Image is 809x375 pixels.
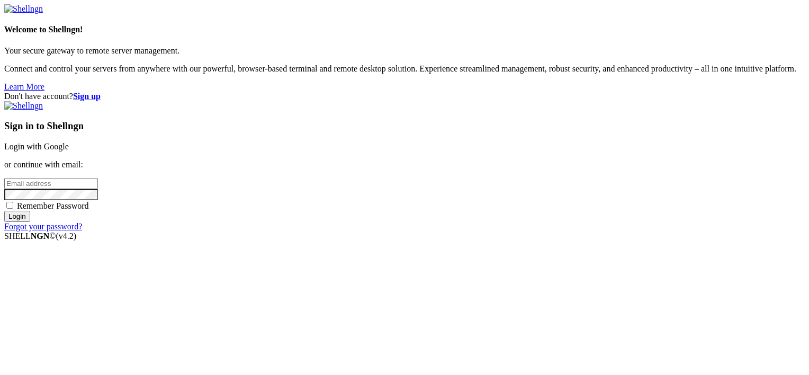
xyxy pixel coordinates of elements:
[6,202,13,209] input: Remember Password
[4,25,805,34] h4: Welcome to Shellngn!
[4,101,43,111] img: Shellngn
[4,178,98,189] input: Email address
[4,82,44,91] a: Learn More
[73,92,101,101] a: Sign up
[4,64,805,74] p: Connect and control your servers from anywhere with our powerful, browser-based terminal and remo...
[4,231,76,240] span: SHELL ©
[4,4,43,14] img: Shellngn
[31,231,50,240] b: NGN
[17,201,89,210] span: Remember Password
[4,92,805,101] div: Don't have account?
[4,46,805,56] p: Your secure gateway to remote server management.
[4,120,805,132] h3: Sign in to Shellngn
[4,211,30,222] input: Login
[4,222,82,231] a: Forgot your password?
[56,231,77,240] span: 4.2.0
[4,160,805,169] p: or continue with email:
[4,142,69,151] a: Login with Google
